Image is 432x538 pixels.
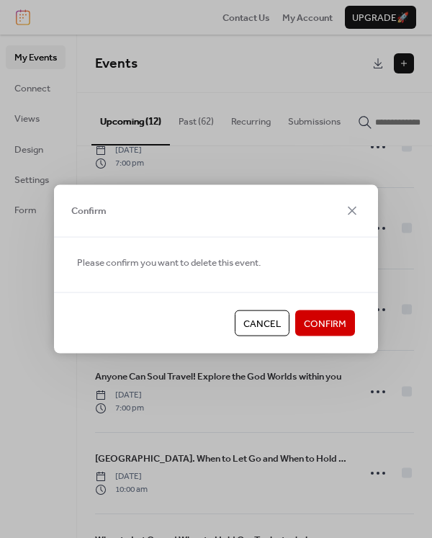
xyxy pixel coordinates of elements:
button: Confirm [295,310,355,336]
button: Cancel [235,310,289,336]
span: Confirm [71,204,107,218]
span: Please confirm you want to delete this event. [77,255,261,269]
span: Cancel [243,317,281,331]
span: Confirm [304,317,346,331]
